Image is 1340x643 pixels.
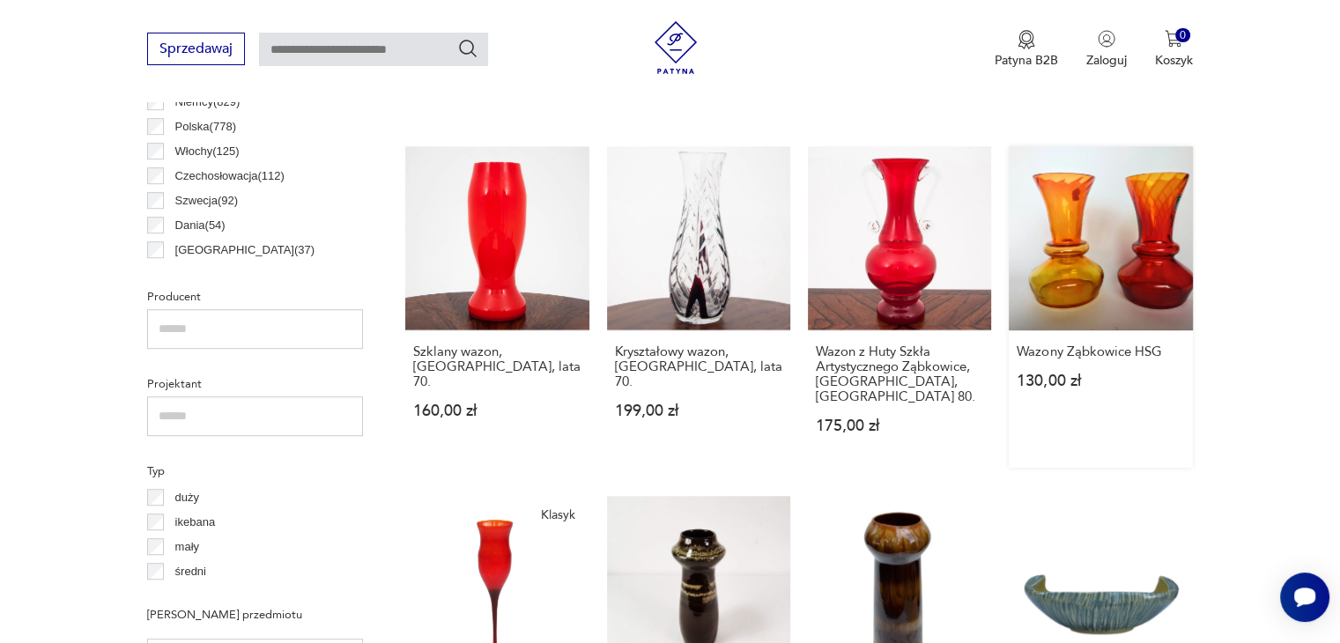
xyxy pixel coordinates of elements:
button: Szukaj [457,38,478,59]
p: Projektant [147,374,363,394]
p: Francja ( 34 ) [175,265,234,285]
p: Koszyk [1155,52,1193,69]
p: Typ [147,462,363,481]
p: Polska ( 778 ) [175,117,236,137]
a: Sprzedawaj [147,44,245,56]
p: Zaloguj [1086,52,1127,69]
p: 130,00 zł [1017,373,1184,388]
p: Czechosłowacja ( 112 ) [175,166,285,186]
a: Szklany wazon, Polska, lata 70.Szklany wazon, [GEOGRAPHIC_DATA], lata 70.160,00 zł [405,146,589,467]
p: Niemcy ( 829 ) [175,92,241,112]
p: Producent [147,287,363,307]
p: 199,00 zł [615,403,782,418]
a: Wazon z Huty Szkła Artystycznego Ząbkowice, Polska, Lata 80.Wazon z Huty Szkła Artystycznego Ząbk... [808,146,991,467]
h3: Wazony Ząbkowice HSG [1017,344,1184,359]
p: mały [175,537,199,557]
p: [PERSON_NAME] przedmiotu [147,605,363,625]
h3: Szklany wazon, [GEOGRAPHIC_DATA], lata 70. [413,344,581,389]
img: Ikona medalu [1018,30,1035,49]
img: Patyna - sklep z meblami i dekoracjami vintage [649,21,702,74]
div: 0 [1175,28,1190,43]
p: Szwecja ( 92 ) [175,191,239,211]
button: Sprzedawaj [147,33,245,65]
p: [GEOGRAPHIC_DATA] ( 37 ) [175,240,315,260]
a: Ikona medaluPatyna B2B [995,30,1058,69]
p: Włochy ( 125 ) [175,142,240,161]
img: Ikonka użytkownika [1098,30,1115,48]
a: Wazony Ząbkowice HSGWazony Ząbkowice HSG130,00 zł [1009,146,1192,467]
iframe: Smartsupp widget button [1280,573,1329,622]
p: ikebana [175,513,216,532]
img: Ikona koszyka [1165,30,1182,48]
button: 0Koszyk [1155,30,1193,69]
p: duży [175,488,199,507]
button: Zaloguj [1086,30,1127,69]
p: średni [175,562,206,581]
p: Patyna B2B [995,52,1058,69]
h3: Wazon z Huty Szkła Artystycznego Ząbkowice, [GEOGRAPHIC_DATA], [GEOGRAPHIC_DATA] 80. [816,344,983,404]
h3: Kryształowy wazon, [GEOGRAPHIC_DATA], lata 70. [615,344,782,389]
a: Kryształowy wazon, Polska, lata 70.Kryształowy wazon, [GEOGRAPHIC_DATA], lata 70.199,00 zł [607,146,790,467]
p: 175,00 zł [816,418,983,433]
p: 160,00 zł [413,403,581,418]
p: Dania ( 54 ) [175,216,226,235]
button: Patyna B2B [995,30,1058,69]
